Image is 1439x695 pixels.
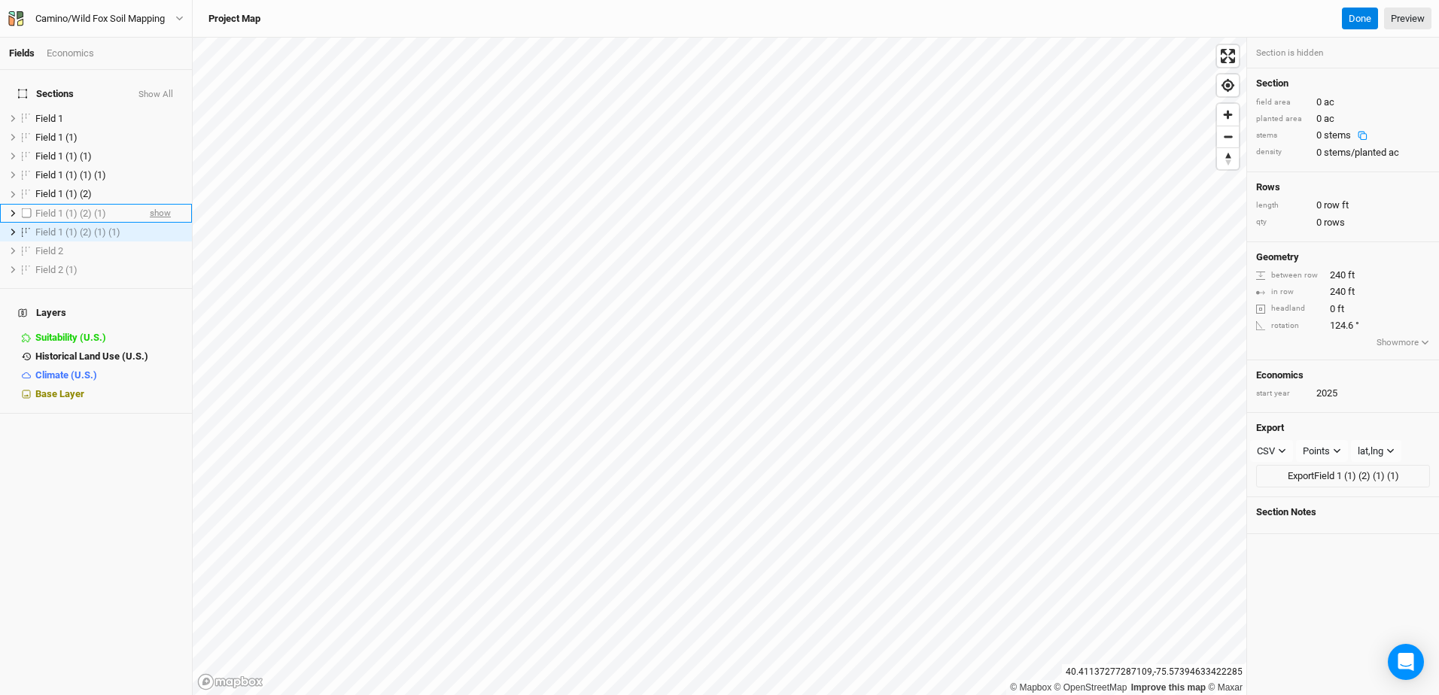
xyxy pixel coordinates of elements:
[1256,287,1322,298] div: in row
[35,208,106,219] span: Field 1 (1) (2) (1)
[1256,302,1344,316] div: 0
[1351,130,1374,141] button: Copy
[1217,126,1239,147] button: Zoom out
[1337,302,1344,316] span: ft
[35,188,92,199] span: Field 1 (1) (2)
[1355,319,1359,332] span: °
[197,673,263,690] a: Mapbox logo
[1256,147,1309,158] div: density
[35,332,183,344] div: Suitability (U.S.)
[35,369,97,381] span: Climate (U.S.)
[1256,269,1430,282] div: 240
[138,90,174,100] button: Show All
[1054,682,1127,693] a: OpenStreetMap
[35,226,183,238] div: Field 1 (1) (2) (1) (1)
[1247,38,1439,68] div: Section is hidden
[1256,181,1430,193] h4: Rows
[1257,444,1275,459] div: CSV
[35,264,183,276] div: Field 2 (1)
[1131,682,1206,693] a: Improve this map
[1324,112,1334,126] span: ac
[1316,129,1374,142] div: 0
[9,298,183,328] h4: Layers
[1388,644,1424,680] div: Open Intercom Messenger
[1256,96,1430,109] div: 0
[1324,199,1349,212] span: row ft
[35,351,148,362] span: Historical Land Use (U.S.)
[1358,444,1383,459] div: lat,lng
[1384,8,1431,30] a: Preview
[35,169,106,181] span: Field 1 (1) (1) (1)
[1256,506,1316,518] span: Section Notes
[35,264,78,275] span: Field 2 (1)
[1256,217,1309,228] div: qty
[1217,74,1239,96] button: Find my location
[35,351,183,363] div: Historical Land Use (U.S.)
[1256,303,1322,314] div: headland
[9,47,35,59] a: Fields
[1324,216,1345,229] span: rows
[1217,148,1239,169] span: Reset bearing to north
[1342,8,1378,30] button: Done
[1324,129,1351,141] span: stems
[1256,200,1309,211] div: length
[35,132,78,143] span: Field 1 (1)
[1296,440,1348,463] button: Points
[8,11,184,27] button: Camino/Wild Fox Soil Mapping
[1256,216,1430,229] div: 0
[1256,77,1430,90] h4: Section
[1256,130,1309,141] div: stems
[35,245,63,256] span: Field 2
[1376,335,1431,351] button: Showmore
[208,13,260,25] h3: Project Map
[1351,440,1401,463] button: lat,lng
[1217,147,1239,169] button: Reset bearing to north
[1256,465,1430,487] button: ExportField 1 (1) (2) (1) (1)
[1208,682,1243,693] a: Maxar
[35,226,120,238] span: Field 1 (1) (2) (1) (1)
[1324,146,1399,159] span: stems/planted ac
[1217,104,1239,126] button: Zoom in
[35,113,183,125] div: Field 1
[1324,96,1334,109] span: ac
[1256,97,1309,108] div: field area
[35,245,183,257] div: Field 2
[1348,269,1355,282] span: ft
[35,332,106,343] span: Suitability (U.S.)
[1256,320,1322,332] div: rotation
[1062,664,1246,680] div: 40.41137277287109 , -75.57394633422285
[35,208,138,220] div: Field 1 (1) (2) (1)
[35,150,92,162] span: Field 1 (1) (1)
[1010,682,1051,693] a: Mapbox
[1256,422,1430,434] h4: Export
[35,132,183,144] div: Field 1 (1)
[193,38,1246,695] canvas: Map
[1303,444,1330,459] div: Points
[35,188,183,200] div: Field 1 (1) (2)
[35,388,84,399] span: Base Layer
[35,113,63,124] span: Field 1
[1256,112,1430,126] div: 0
[150,204,171,223] span: show
[1256,285,1430,299] div: 240
[35,369,183,381] div: Climate (U.S.)
[1256,319,1430,332] div: 124.6
[1256,199,1430,212] div: 0
[1250,440,1293,463] button: CSV
[1256,146,1430,159] div: 0
[18,88,74,100] span: Sections
[35,11,165,26] div: Camino/Wild Fox Soil Mapping
[1256,369,1430,381] h4: Economics
[1256,388,1309,399] div: start year
[35,169,183,181] div: Field 1 (1) (1) (1)
[35,150,183,162] div: Field 1 (1) (1)
[1256,114,1309,125] div: planted area
[47,47,94,60] div: Economics
[35,388,183,400] div: Base Layer
[1316,387,1337,400] div: 2025
[1256,270,1322,281] div: between row
[1217,45,1239,67] span: Enter fullscreen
